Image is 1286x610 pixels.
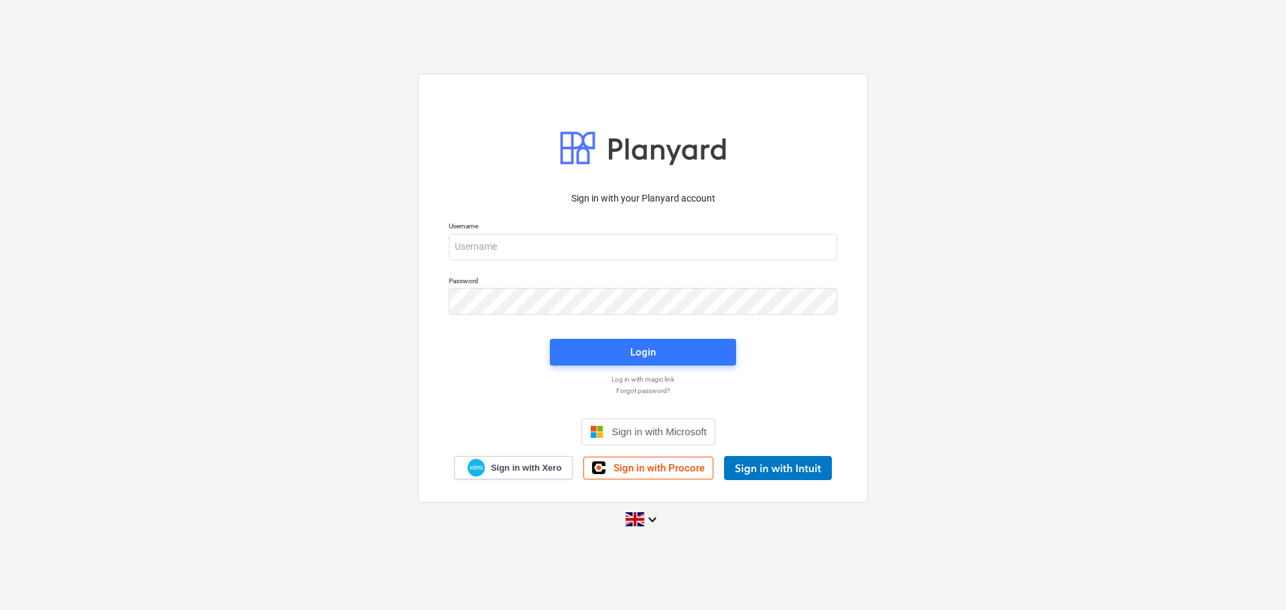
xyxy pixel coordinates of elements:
i: keyboard_arrow_down [644,512,660,528]
input: Username [449,234,837,260]
span: Sign in with Microsoft [612,426,707,437]
span: Sign in with Xero [491,462,561,474]
img: Xero logo [468,459,485,477]
div: Login [630,344,656,361]
img: Microsoft logo [590,425,603,439]
p: Password [449,277,837,288]
a: Forgot password? [442,386,844,395]
p: Sign in with your Planyard account [449,192,837,206]
button: Login [550,339,736,366]
a: Sign in with Procore [583,457,713,479]
p: Username [449,222,837,233]
a: Sign in with Xero [454,456,573,479]
span: Sign in with Procore [614,462,705,474]
a: Log in with magic link [442,375,844,384]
